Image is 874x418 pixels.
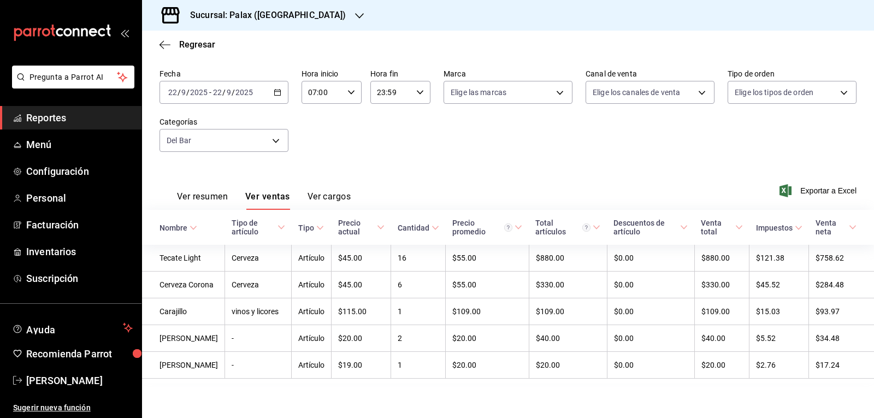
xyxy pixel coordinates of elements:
span: - [209,88,211,97]
a: Pregunta a Parrot AI [8,79,134,91]
label: Tipo de orden [728,70,857,78]
svg: Precio promedio = Total artículos / cantidad [504,223,512,232]
div: Cantidad [398,223,429,232]
span: Tipo de artículo [232,219,285,236]
td: $880.00 [694,245,749,272]
div: Precio actual [338,219,375,236]
td: Cerveza [225,245,292,272]
td: $121.38 [749,245,809,272]
input: -- [181,88,186,97]
input: -- [168,88,178,97]
span: Recomienda Parrot [26,346,133,361]
span: Inventarios [26,244,133,259]
span: Tipo [298,223,324,232]
div: Descuentos de artículo [613,219,678,236]
td: $20.00 [332,325,391,352]
label: Hora inicio [302,70,362,78]
span: Facturación [26,217,133,232]
td: $20.00 [694,352,749,379]
span: Nombre [160,223,197,232]
div: Tipo de artículo [232,219,275,236]
td: 2 [391,325,446,352]
td: 16 [391,245,446,272]
td: Cerveza Corona [142,272,225,298]
span: Impuestos [756,223,802,232]
td: 1 [391,298,446,325]
input: -- [226,88,232,97]
td: $45.52 [749,272,809,298]
span: Del Bar [167,135,191,146]
span: Precio actual [338,219,385,236]
td: $20.00 [446,325,529,352]
span: Sugerir nueva función [13,402,133,414]
span: Precio promedio [452,219,523,236]
td: Artículo [292,325,332,352]
td: $55.00 [446,245,529,272]
td: [PERSON_NAME] [142,325,225,352]
span: Elige las marcas [451,87,506,98]
svg: El total artículos considera cambios de precios en los artículos así como costos adicionales por ... [582,223,590,232]
button: open_drawer_menu [120,28,129,37]
div: Venta neta [816,219,847,236]
label: Fecha [160,70,288,78]
td: $330.00 [529,272,607,298]
td: $880.00 [529,245,607,272]
button: Pregunta a Parrot AI [12,66,134,89]
td: [PERSON_NAME] [142,352,225,379]
span: Venta total [701,219,742,236]
input: ---- [190,88,208,97]
div: navigation tabs [177,191,351,210]
td: Tecate Light [142,245,225,272]
td: $330.00 [694,272,749,298]
td: $55.00 [446,272,529,298]
td: Artículo [292,245,332,272]
span: Pregunta a Parrot AI [29,72,117,83]
span: Suscripción [26,271,133,286]
span: Reportes [26,110,133,125]
td: $5.52 [749,325,809,352]
span: Elige los tipos de orden [735,87,813,98]
span: Cantidad [398,223,439,232]
td: $109.00 [446,298,529,325]
label: Canal de venta [586,70,714,78]
button: Ver resumen [177,191,228,210]
input: -- [212,88,222,97]
span: Personal [26,191,133,205]
h3: Sucursal: Palax ([GEOGRAPHIC_DATA]) [181,9,346,22]
td: 1 [391,352,446,379]
td: $2.76 [749,352,809,379]
td: $15.03 [749,298,809,325]
td: $115.00 [332,298,391,325]
div: Impuestos [756,223,793,232]
label: Hora fin [370,70,430,78]
button: Ver ventas [245,191,290,210]
div: Venta total [701,219,733,236]
span: Total artículos [535,219,600,236]
td: $109.00 [694,298,749,325]
span: Descuentos de artículo [613,219,688,236]
td: $0.00 [607,298,694,325]
span: [PERSON_NAME] [26,373,133,388]
button: Regresar [160,39,215,50]
td: $45.00 [332,272,391,298]
span: Menú [26,137,133,152]
td: $20.00 [446,352,529,379]
td: Artículo [292,298,332,325]
div: Total artículos [535,219,590,236]
span: Elige los canales de venta [593,87,680,98]
button: Exportar a Excel [782,184,857,197]
span: Configuración [26,164,133,179]
span: / [178,88,181,97]
td: $40.00 [529,325,607,352]
td: Carajillo [142,298,225,325]
div: Precio promedio [452,219,513,236]
td: $0.00 [607,245,694,272]
td: $40.00 [694,325,749,352]
td: $109.00 [529,298,607,325]
td: 6 [391,272,446,298]
td: Artículo [292,272,332,298]
span: / [222,88,226,97]
td: - [225,352,292,379]
td: $20.00 [529,352,607,379]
